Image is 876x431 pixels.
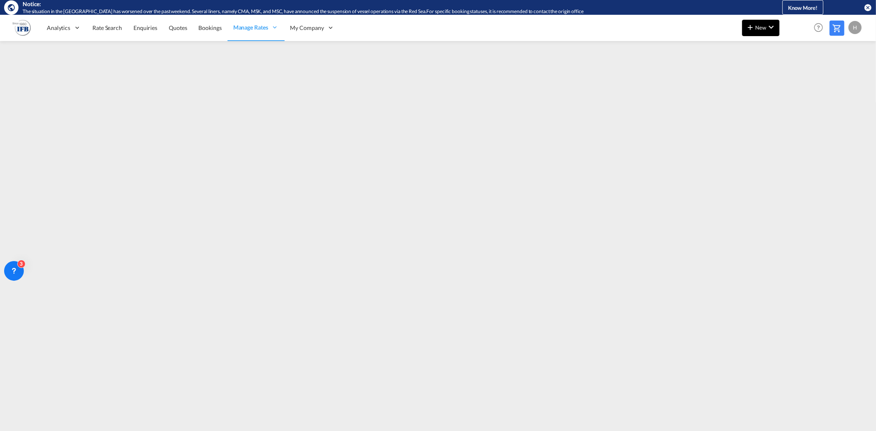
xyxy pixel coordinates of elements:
span: Analytics [47,24,70,32]
div: Manage Rates [228,14,285,41]
div: Help [812,21,830,35]
div: My Company [285,14,340,41]
span: Enquiries [133,24,157,31]
span: Bookings [199,24,222,31]
md-icon: icon-chevron-down [766,22,776,32]
span: Quotes [169,24,187,31]
img: b628ab10256c11eeb52753acbc15d091.png [12,18,31,37]
a: Quotes [163,14,193,41]
span: Know More! [788,5,818,11]
span: My Company [290,24,324,32]
span: Rate Search [92,24,122,31]
span: Help [812,21,825,34]
button: icon-plus 400-fgNewicon-chevron-down [742,20,779,36]
div: H [848,21,862,34]
a: Rate Search [87,14,128,41]
md-icon: icon-earth [7,3,16,11]
a: Bookings [193,14,228,41]
md-icon: icon-plus 400-fg [745,22,755,32]
span: New [745,24,776,31]
div: Analytics [41,14,87,41]
a: Enquiries [128,14,163,41]
div: The situation in the Red Sea has worsened over the past weekend. Several liners, namely CMA, MSK,... [23,8,742,15]
span: Manage Rates [233,23,268,32]
button: icon-close-circle [864,3,872,11]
